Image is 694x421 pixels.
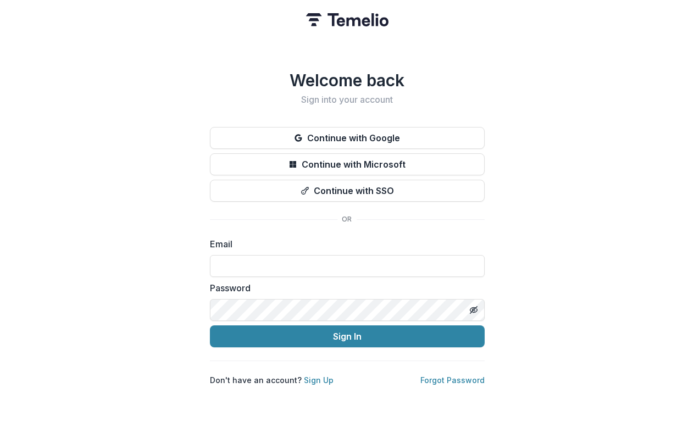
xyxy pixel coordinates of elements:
button: Continue with SSO [210,180,485,202]
a: Forgot Password [420,375,485,385]
h1: Welcome back [210,70,485,90]
button: Toggle password visibility [465,301,482,319]
h2: Sign into your account [210,95,485,105]
label: Email [210,237,478,251]
button: Sign In [210,325,485,347]
p: Don't have an account? [210,374,334,386]
a: Sign Up [304,375,334,385]
img: Temelio [306,13,388,26]
button: Continue with Microsoft [210,153,485,175]
label: Password [210,281,478,295]
button: Continue with Google [210,127,485,149]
